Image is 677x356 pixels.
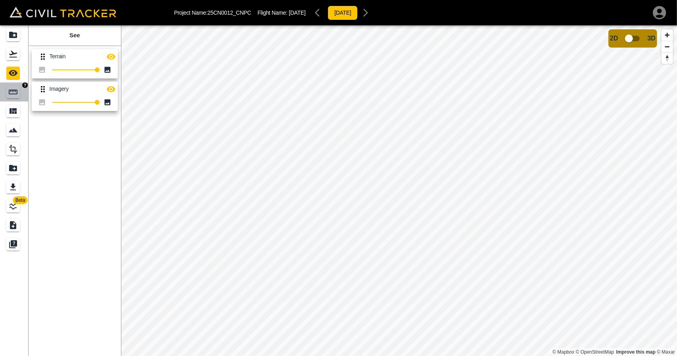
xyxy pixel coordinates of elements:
[616,349,656,355] a: Map feedback
[648,35,656,42] span: 3D
[662,29,673,41] button: Zoom in
[662,41,673,52] button: Zoom out
[610,35,618,42] span: 2D
[662,52,673,64] button: Reset bearing to north
[552,349,574,355] a: Mapbox
[121,25,677,356] canvas: Map
[174,10,251,16] p: Project Name: 25CN0012_CNPC
[328,6,358,20] button: [DATE]
[257,10,305,16] p: Flight Name:
[10,7,116,18] img: Civil Tracker
[576,349,614,355] a: OpenStreetMap
[657,349,675,355] a: Maxar
[289,10,305,16] span: [DATE]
